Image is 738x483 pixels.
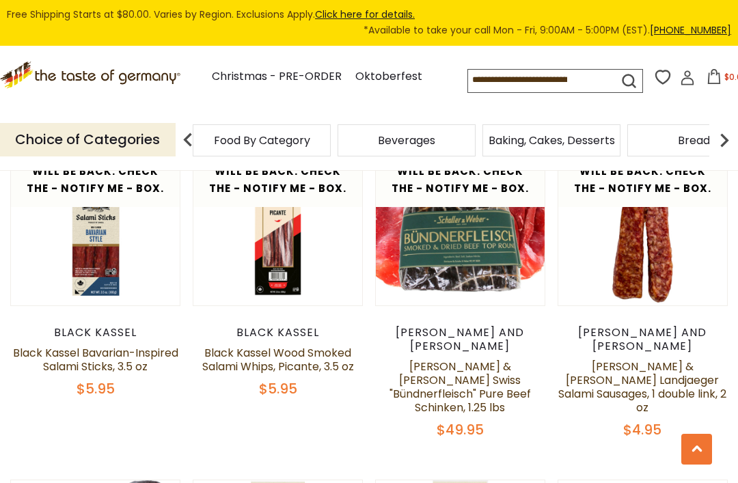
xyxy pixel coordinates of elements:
[174,126,202,154] img: previous arrow
[13,345,178,374] a: Black Kassel Bavarian-Inspired Salami Sticks, 3.5 oz
[376,137,545,305] img: Schaller & Weber Swiss "Bündnerfleisch" Pure Beef Schinken, 1.25 lbs
[437,420,484,439] span: $49.95
[378,135,435,146] a: Beverages
[558,359,726,415] a: [PERSON_NAME] & [PERSON_NAME] Landjaeger Salami Sausages, 1 double link, 2 oz
[193,137,362,305] img: Black Kassel Wood Smoked Salami Whips, Picante, 3.5 oz
[375,326,545,353] div: [PERSON_NAME] and [PERSON_NAME]
[364,23,731,38] span: *Available to take your call Mon - Fri, 9:00AM - 5:00PM (EST).
[77,379,115,398] span: $5.95
[355,68,422,86] a: Oktoberfest
[193,326,363,340] div: Black Kassel
[711,126,738,154] img: next arrow
[259,379,297,398] span: $5.95
[678,135,715,146] a: Breads
[558,137,727,305] img: Schaller & Weber Landjaeger Salami Sausages, 1 double link, 2 oz
[389,359,531,415] a: [PERSON_NAME] & [PERSON_NAME] Swiss "Bündnerfleisch" Pure Beef Schinken, 1.25 lbs
[489,135,615,146] a: Baking, Cakes, Desserts
[315,8,415,21] a: Click here for details.
[650,23,731,37] a: [PHONE_NUMBER]
[10,326,180,340] div: Black Kassel
[558,326,728,353] div: [PERSON_NAME] and [PERSON_NAME]
[623,420,661,439] span: $4.95
[7,7,731,39] div: Free Shipping Starts at $80.00. Varies by Region. Exclusions Apply.
[202,345,354,374] a: Black Kassel Wood Smoked Salami Whips, Picante, 3.5 oz
[212,68,342,86] a: Christmas - PRE-ORDER
[11,137,180,305] img: Black Kassel Bavarian-Inspired Salami Sticks, 3.5 oz
[214,135,310,146] a: Food By Category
